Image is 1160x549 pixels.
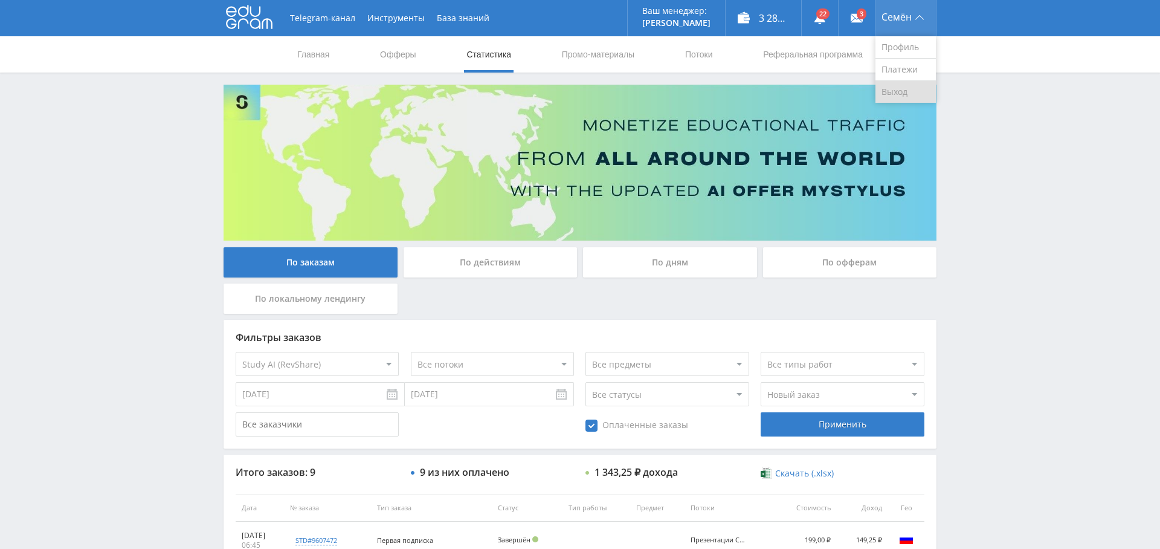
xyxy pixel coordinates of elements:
div: 1 343,25 ₽ дохода [594,467,678,478]
div: По офферам [763,247,937,278]
div: Презентации Справочник [691,536,745,544]
span: Подтвержден [532,536,538,542]
img: rus.png [899,532,913,547]
div: [DATE] [242,531,278,541]
p: [PERSON_NAME] [642,18,710,28]
th: Предмет [630,495,684,522]
img: xlsx [761,467,771,479]
th: Тип работы [562,495,630,522]
div: Фильтры заказов [236,332,924,343]
a: Выход [875,81,936,103]
a: Главная [296,36,330,73]
div: Итого заказов: 9 [236,467,399,478]
span: Завершён [498,535,530,544]
a: Реферальная программа [762,36,864,73]
span: Первая подписка [377,536,433,545]
span: Оплаченные заказы [585,420,688,432]
a: Потоки [684,36,714,73]
span: Семён [881,12,912,22]
a: Статистика [465,36,512,73]
th: Статус [492,495,562,522]
th: Гео [888,495,924,522]
th: Доход [837,495,888,522]
p: Ваш менеджер: [642,6,710,16]
div: std#9607472 [295,536,337,545]
th: Стоимость [774,495,837,522]
a: Промо-материалы [561,36,636,73]
div: По локальному лендингу [224,284,398,314]
a: Офферы [379,36,417,73]
span: Скачать (.xlsx) [775,469,834,478]
a: Профиль [875,36,936,59]
div: По действиям [404,247,578,278]
a: Скачать (.xlsx) [761,467,833,479]
input: Все заказчики [236,412,399,437]
th: Тип заказа [371,495,492,522]
img: Banner [224,85,936,241]
th: Дата [236,495,284,522]
th: Потоки [685,495,774,522]
div: 9 из них оплачено [420,467,509,478]
div: Применить [761,412,924,437]
th: № заказа [284,495,371,522]
div: По дням [583,247,757,278]
a: Платежи [875,59,936,81]
div: По заказам [224,247,398,278]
